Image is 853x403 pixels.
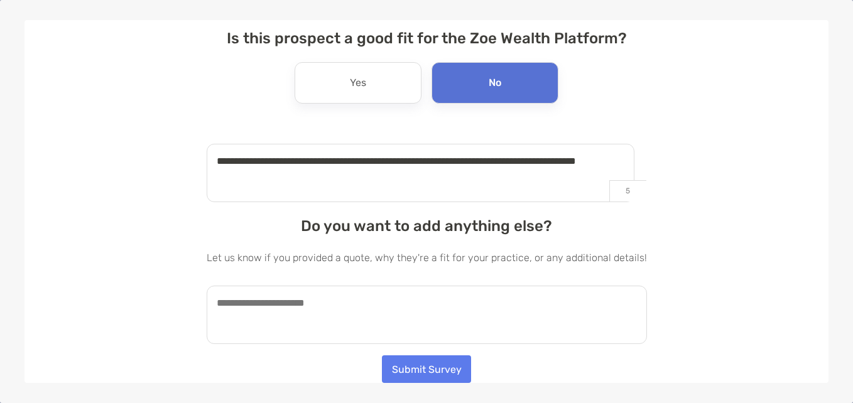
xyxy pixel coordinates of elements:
[207,30,647,47] h4: Is this prospect a good fit for the Zoe Wealth Platform?
[489,73,501,93] p: No
[207,250,647,266] p: Let us know if you provided a quote, why they're a fit for your practice, or any additional details!
[382,355,471,383] button: Submit Survey
[609,180,646,201] p: 5
[207,217,647,235] h4: Do you want to add anything else?
[350,73,366,93] p: Yes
